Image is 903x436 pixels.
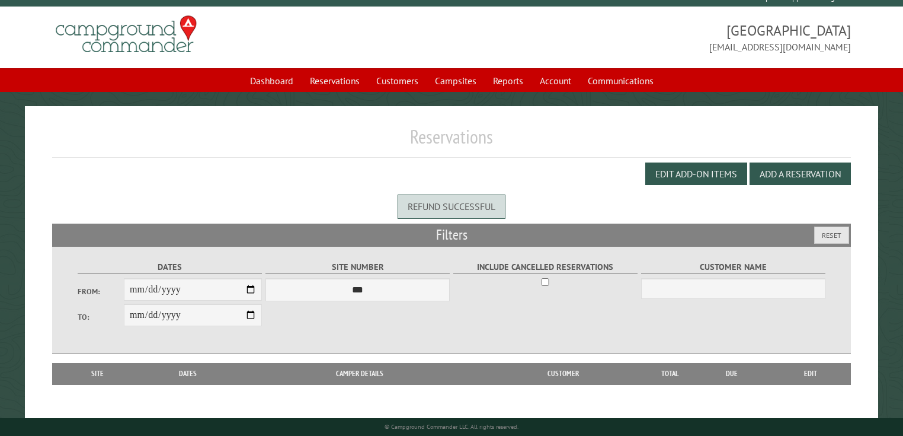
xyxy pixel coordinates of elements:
[58,363,137,384] th: Site
[52,125,851,158] h1: Reservations
[369,69,425,92] a: Customers
[645,163,747,185] button: Edit Add-on Items
[533,69,578,92] a: Account
[428,69,483,92] a: Campsites
[646,363,694,384] th: Total
[581,69,661,92] a: Communications
[52,11,200,58] img: Campground Commander
[750,163,851,185] button: Add a Reservation
[78,286,124,297] label: From:
[243,69,300,92] a: Dashboard
[814,227,849,244] button: Reset
[136,363,239,384] th: Dates
[303,69,367,92] a: Reservations
[453,260,638,274] label: Include Cancelled Reservations
[78,311,124,323] label: To:
[770,363,851,384] th: Edit
[398,195,505,218] div: Refund successful
[486,69,530,92] a: Reports
[641,260,825,274] label: Customer Name
[385,423,518,431] small: © Campground Commander LLC. All rights reserved.
[78,260,262,274] label: Dates
[265,260,450,274] label: Site Number
[480,363,646,384] th: Customer
[451,21,851,54] span: [GEOGRAPHIC_DATA] [EMAIL_ADDRESS][DOMAIN_NAME]
[694,363,770,384] th: Due
[240,363,481,384] th: Camper Details
[52,224,851,246] h2: Filters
